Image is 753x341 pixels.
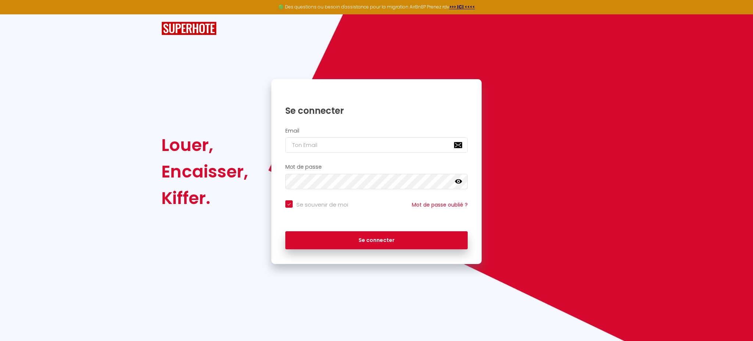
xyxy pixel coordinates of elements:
[449,4,475,10] a: >>> ICI <<<<
[161,185,248,211] div: Kiffer.
[161,158,248,185] div: Encaisser,
[285,128,468,134] h2: Email
[285,137,468,153] input: Ton Email
[161,132,248,158] div: Louer,
[412,201,468,208] a: Mot de passe oublié ?
[161,22,217,35] img: SuperHote logo
[285,231,468,250] button: Se connecter
[285,105,468,116] h1: Se connecter
[285,164,468,170] h2: Mot de passe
